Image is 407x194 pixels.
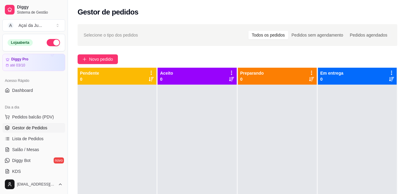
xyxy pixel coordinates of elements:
[2,76,65,86] div: Acesso Rápido
[89,56,113,63] span: Novo pedido
[288,31,346,39] div: Pedidos sem agendamento
[17,5,63,10] span: Diggy
[249,31,288,39] div: Todos os pedidos
[11,57,28,62] article: Diggy Pro
[2,102,65,112] div: Dia a dia
[2,145,65,154] a: Salão / Mesas
[78,54,118,64] button: Novo pedido
[2,19,65,31] button: Select a team
[320,76,343,82] p: 0
[12,136,44,142] span: Lista de Pedidos
[18,22,42,28] div: Açaí da Ju ...
[80,70,99,76] p: Pendente
[17,182,55,187] span: [EMAIL_ADDRESS][DOMAIN_NAME]
[2,123,65,133] a: Gestor de Pedidos
[240,76,264,82] p: 0
[2,112,65,122] button: Pedidos balcão (PDV)
[2,134,65,144] a: Lista de Pedidos
[2,156,65,165] a: Diggy Botnovo
[160,70,173,76] p: Aceito
[12,114,54,120] span: Pedidos balcão (PDV)
[240,70,264,76] p: Preparando
[160,76,173,82] p: 0
[47,39,60,46] button: Alterar Status
[80,76,99,82] p: 0
[10,63,25,68] article: até 03/10
[12,147,39,153] span: Salão / Mesas
[8,22,14,28] span: A
[2,167,65,176] a: KDS
[12,168,21,174] span: KDS
[84,32,138,38] span: Selecione o tipo dos pedidos
[82,57,87,61] span: plus
[346,31,391,39] div: Pedidos agendados
[2,2,65,17] a: DiggySistema de Gestão
[2,177,65,192] button: [EMAIL_ADDRESS][DOMAIN_NAME]
[17,10,63,15] span: Sistema de Gestão
[320,70,343,76] p: Em entrega
[8,39,33,46] div: Loja aberta
[12,125,47,131] span: Gestor de Pedidos
[2,54,65,71] a: Diggy Proaté 03/10
[12,157,31,163] span: Diggy Bot
[2,86,65,95] a: Dashboard
[12,87,33,93] span: Dashboard
[78,7,138,17] h2: Gestor de pedidos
